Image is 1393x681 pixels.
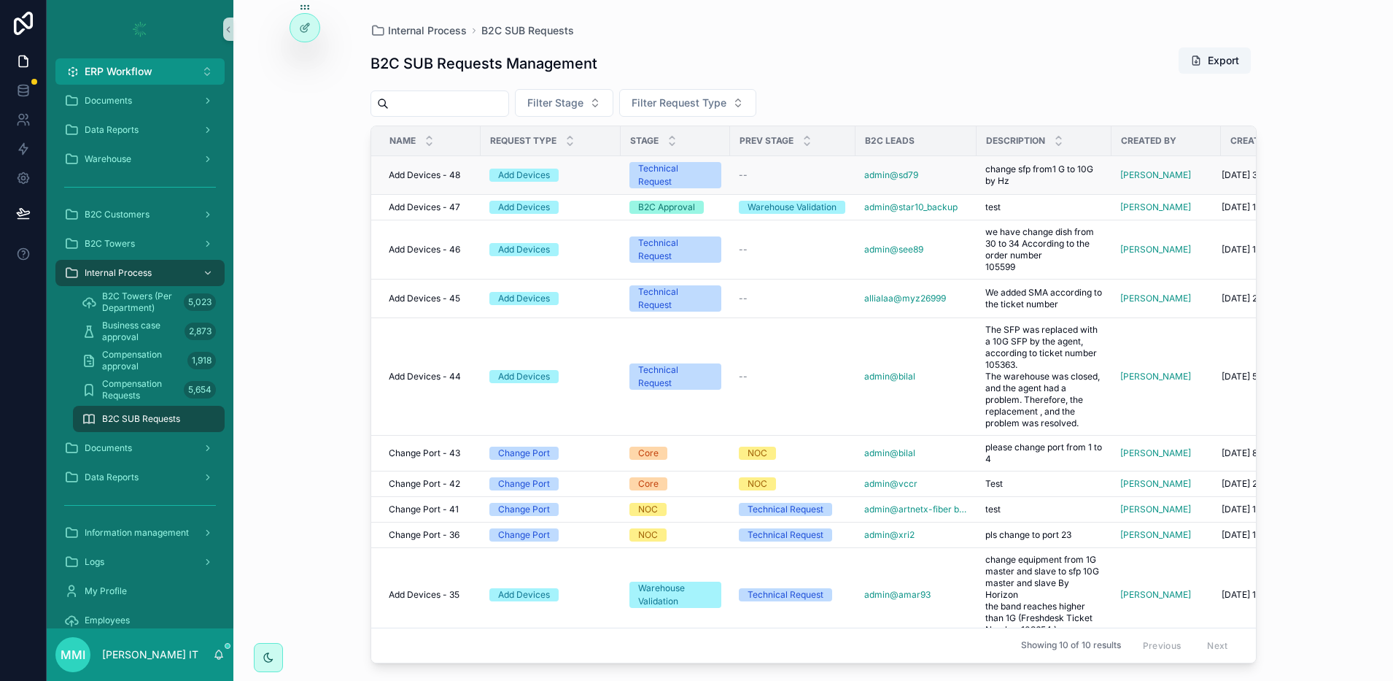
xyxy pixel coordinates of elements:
[389,504,472,515] a: Change Port - 41
[1120,371,1191,382] span: [PERSON_NAME]
[864,478,917,490] a: admin@vccr
[489,292,612,305] a: Add Devices
[498,370,550,383] div: Add Devices
[1120,589,1191,601] a: [PERSON_NAME]
[498,243,550,256] div: Add Devices
[864,293,946,304] a: allialaa@myz26999
[739,293,748,304] span: --
[389,447,460,459] span: Change Port - 43
[55,117,225,143] a: Data Reports
[985,163,1103,187] span: change sfp from1 G to 10G by Hz
[985,287,1103,310] a: We added SMA according to the ticket number
[1121,135,1176,147] span: Created By
[985,226,1103,273] a: we have change dish from 30 to 34 According to the order number 105599
[739,201,847,214] a: Warehouse Validation
[85,556,104,568] span: Logs
[85,472,139,483] span: Data Reports
[1120,529,1191,541] span: [PERSON_NAME]
[85,527,189,539] span: Information management
[638,582,713,608] div: Warehouse Validation
[73,406,225,432] a: B2C SUB Requests
[985,442,1103,465] span: please change port from 1 to 4
[1222,504,1344,515] a: [DATE] 1:23 PM
[638,528,658,542] div: NOC
[389,447,472,459] a: Change Port - 43
[85,442,132,454] span: Documents
[1222,244,1284,255] span: [DATE] 1:58 PM
[489,243,612,256] a: Add Devices
[638,162,713,188] div: Technical Request
[489,528,612,542] a: Change Port
[985,201,1001,213] span: test
[864,478,968,490] a: admin@vccr
[389,135,416,147] span: Name
[85,238,135,250] span: B2C Towers
[1120,529,1212,541] a: [PERSON_NAME]
[102,378,178,401] span: Compensation Requests
[1120,478,1191,490] a: [PERSON_NAME]
[864,244,923,255] a: admin@see89
[490,135,556,147] span: Request Type
[102,291,178,314] span: B2C Towers (Per Department)
[73,347,225,374] a: Compensation approval1,918
[985,554,1103,636] a: change equipment from 1G master and slave to sfp 10G master and slave By Horizon the band reaches...
[629,162,721,188] a: Technical Request
[1222,201,1289,213] span: [DATE] 12:14 PM
[638,447,659,460] div: Core
[489,588,612,601] a: Add Devices
[864,529,915,541] span: admin@xri2
[389,529,472,541] a: Change Port - 36
[102,349,182,372] span: Compensation approval
[1222,447,1344,459] a: [DATE] 8:38 AM
[1120,504,1212,515] a: [PERSON_NAME]
[85,95,132,107] span: Documents
[389,293,460,304] span: Add Devices - 45
[748,503,823,516] div: Technical Request
[739,244,847,255] a: --
[102,413,180,425] span: B2C SUB Requests
[985,504,1103,515] a: test
[638,363,713,390] div: Technical Request
[498,528,550,542] div: Change Port
[1222,293,1344,304] a: [DATE] 2:16 PM
[1021,640,1121,652] span: Showing 10 of 10 results
[619,89,756,117] button: Select Button
[629,363,721,390] a: Technical Request
[85,153,131,165] span: Warehouse
[864,293,968,304] a: allialaa@myz26999
[515,89,613,117] button: Select Button
[864,244,968,255] a: admin@see89
[481,23,574,38] span: B2C SUB Requests
[73,289,225,315] a: B2C Towers (Per Department)5,023
[55,260,225,286] a: Internal Process
[1120,504,1191,515] a: [PERSON_NAME]
[389,504,459,515] span: Change Port - 41
[489,169,612,182] a: Add Devices
[55,58,225,85] button: Select Button
[632,96,726,110] span: Filter Request Type
[489,503,612,516] a: Change Port
[1222,478,1287,490] span: [DATE] 2:48 PM
[985,504,1001,515] span: test
[739,371,748,382] span: --
[55,435,225,461] a: Documents
[1120,244,1191,255] span: [PERSON_NAME]
[638,477,659,490] div: Core
[1179,47,1251,74] button: Export
[629,236,721,263] a: Technical Request
[629,582,721,608] a: Warehouse Validation
[55,607,225,634] a: Employees
[55,231,225,257] a: B2C Towers
[55,146,225,172] a: Warehouse
[864,447,915,459] span: admin@bilal
[1120,169,1191,181] a: [PERSON_NAME]
[864,504,968,515] a: admin@artnetx-fiber backup
[739,528,847,542] a: Technical Request
[629,285,721,312] a: Technical Request
[73,377,225,403] a: Compensation Requests5,654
